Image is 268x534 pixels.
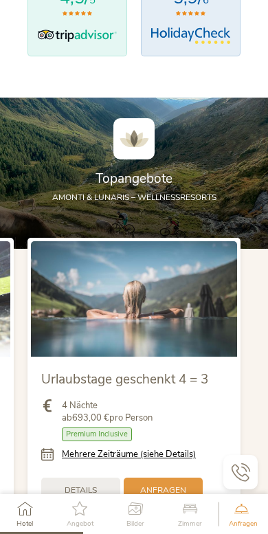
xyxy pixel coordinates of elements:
[126,520,144,527] span: Bilder
[62,427,132,441] span: Premium Inclusive
[65,485,97,496] span: Details
[31,241,237,357] img: Urlaubstage geschenkt 4 = 3
[229,520,258,527] span: Anfragen
[72,412,109,424] b: 693,00 €
[178,520,202,527] span: Zimmer
[38,25,117,46] img: Tripadvisor
[41,370,208,388] span: Urlaubstage geschenkt 4 = 3
[140,485,186,496] span: Anfragen
[52,192,216,203] span: AMONTI & LUNARIS – Wellnessresorts
[62,399,153,424] span: 4 Nächte ab pro Person
[67,520,93,527] span: Angebot
[113,118,155,159] img: AMONTI & LUNARIS Wellnessresort
[96,170,172,188] span: Topangebote
[62,448,196,460] a: Mehrere Zeiträume (siehe Details)
[151,25,230,46] img: HolidayCheck
[16,520,33,527] span: Hotel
